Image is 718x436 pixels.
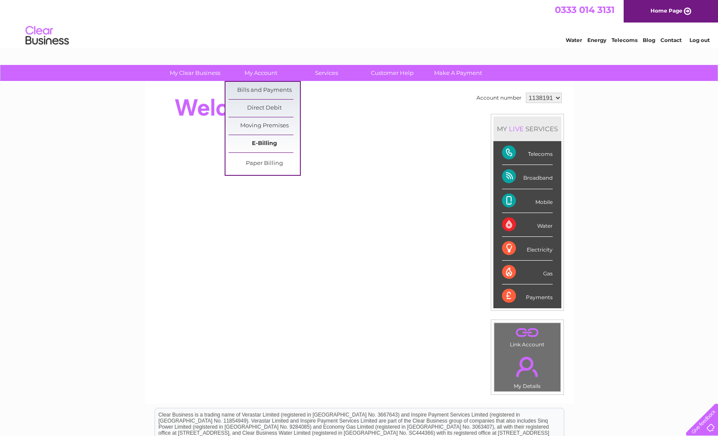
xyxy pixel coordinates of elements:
div: Broadband [502,165,553,189]
a: My Account [225,65,296,81]
a: . [496,352,558,382]
a: My Clear Business [159,65,231,81]
img: logo.png [25,23,69,49]
div: Mobile [502,189,553,213]
a: Direct Debit [229,100,300,117]
a: Contact [660,37,682,43]
div: LIVE [507,125,525,133]
a: Paper Billing [229,155,300,172]
div: Payments [502,284,553,308]
a: Bills and Payments [229,82,300,99]
a: Energy [587,37,606,43]
td: Account number [474,90,524,105]
a: Blog [643,37,655,43]
div: Water [502,213,553,237]
a: Make A Payment [422,65,494,81]
td: My Details [494,349,561,392]
div: Gas [502,261,553,284]
div: Clear Business is a trading name of Verastar Limited (registered in [GEOGRAPHIC_DATA] No. 3667643... [155,5,564,42]
a: Water [566,37,582,43]
a: Telecoms [612,37,638,43]
a: 0333 014 3131 [555,4,615,15]
a: E-Billing [229,135,300,152]
a: Log out [689,37,710,43]
a: Moving Premises [229,117,300,135]
td: Link Account [494,323,561,350]
a: . [496,325,558,340]
div: Electricity [502,237,553,261]
div: MY SERVICES [493,116,561,141]
a: Customer Help [357,65,428,81]
a: Services [291,65,362,81]
div: Telecoms [502,141,553,165]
